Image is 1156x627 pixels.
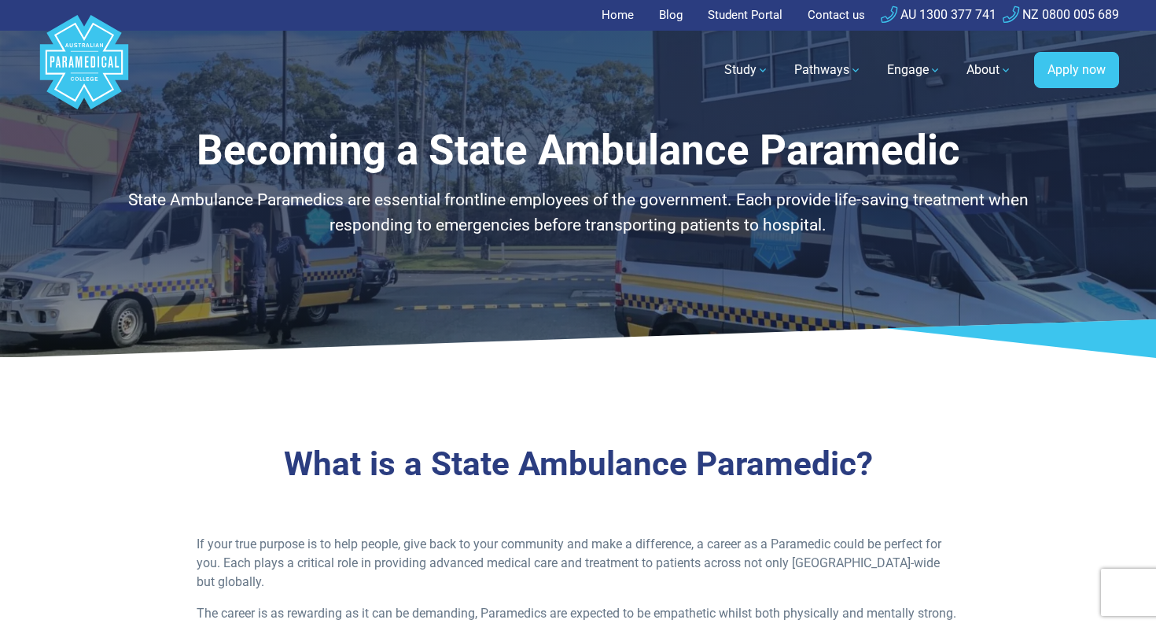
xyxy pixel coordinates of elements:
h1: Becoming a State Ambulance Paramedic [118,126,1038,175]
p: If your true purpose is to help people, give back to your community and make a difference, a care... [197,535,960,592]
a: Engage [878,48,951,92]
a: Pathways [785,48,871,92]
h3: What is a State Ambulance Paramedic? [118,444,1038,485]
a: AU 1300 377 741 [881,7,996,22]
p: State Ambulance Paramedics are essential frontline employees of the government. Each provide life... [118,188,1038,238]
a: Study [715,48,779,92]
a: NZ 0800 005 689 [1003,7,1119,22]
a: About [957,48,1022,92]
a: Apply now [1034,52,1119,88]
a: Australian Paramedical College [37,31,131,110]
